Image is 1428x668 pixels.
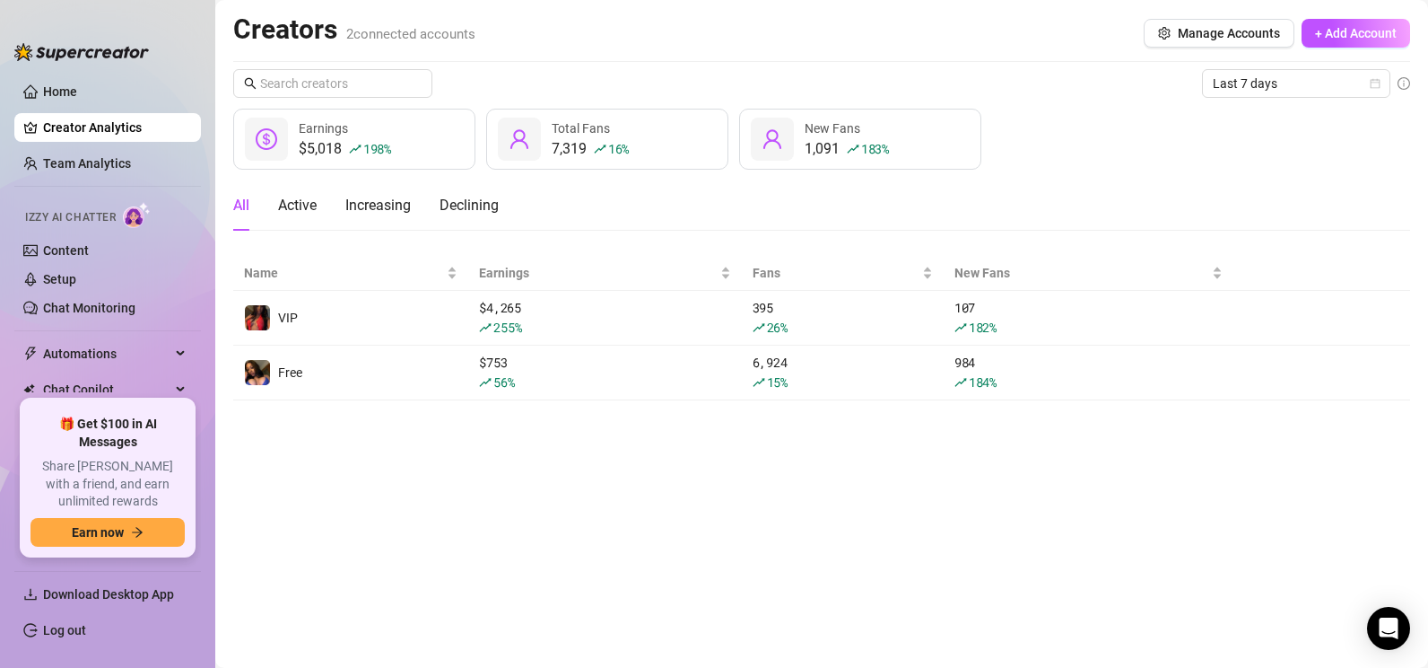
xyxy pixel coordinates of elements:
[23,587,38,602] span: download
[43,84,77,99] a: Home
[43,156,131,171] a: Team Analytics
[345,195,411,216] div: Increasing
[753,298,933,338] div: 395
[493,374,514,391] span: 56 %
[479,321,492,334] span: rise
[954,298,1223,338] div: 107
[594,143,606,155] span: rise
[805,121,860,136] span: New Fans
[552,121,610,136] span: Total Fans
[233,13,475,47] h2: Creators
[30,458,185,511] span: Share [PERSON_NAME] with a friend, and earn unlimited rewards
[1213,70,1380,97] span: Last 7 days
[245,360,270,385] img: Free
[479,353,730,392] div: $ 753
[43,375,170,404] span: Chat Copilot
[861,140,889,157] span: 183 %
[954,353,1223,392] div: 984
[479,298,730,338] div: $ 4,265
[753,321,765,334] span: rise
[753,353,933,392] div: 6,924
[954,321,967,334] span: rise
[299,121,348,136] span: Earnings
[260,74,407,93] input: Search creators
[349,143,361,155] span: rise
[245,305,270,330] img: VIP
[762,128,783,150] span: user
[468,256,741,291] th: Earnings
[1302,19,1410,48] button: + Add Account
[43,623,86,637] a: Log out
[233,256,468,291] th: Name
[256,128,277,150] span: dollar-circle
[440,195,499,216] div: Declining
[493,319,521,336] span: 255 %
[954,376,967,389] span: rise
[954,263,1208,283] span: New Fans
[43,587,174,602] span: Download Desktop App
[244,77,257,90] span: search
[346,26,475,42] span: 2 connected accounts
[23,383,35,396] img: Chat Copilot
[1315,26,1397,40] span: + Add Account
[244,263,443,283] span: Name
[278,195,317,216] div: Active
[805,138,889,160] div: 1,091
[123,202,151,228] img: AI Chatter
[944,256,1233,291] th: New Fans
[509,128,530,150] span: user
[30,518,185,547] button: Earn nowarrow-right
[278,365,302,380] span: Free
[552,138,629,160] div: 7,319
[363,140,391,157] span: 198 %
[43,272,76,286] a: Setup
[25,209,116,226] span: Izzy AI Chatter
[479,263,716,283] span: Earnings
[742,256,944,291] th: Fans
[1367,607,1410,650] div: Open Intercom Messenger
[753,376,765,389] span: rise
[767,319,788,336] span: 26 %
[1398,77,1410,90] span: info-circle
[753,263,919,283] span: Fans
[14,43,149,61] img: logo-BBDzfeDw.svg
[131,526,144,539] span: arrow-right
[1178,26,1280,40] span: Manage Accounts
[767,374,788,391] span: 15 %
[43,301,135,315] a: Chat Monitoring
[278,311,298,325] span: VIP
[847,143,859,155] span: rise
[1144,19,1294,48] button: Manage Accounts
[43,113,187,142] a: Creator Analytics
[23,347,38,361] span: thunderbolt
[43,243,89,258] a: Content
[1158,27,1171,40] span: setting
[233,195,249,216] div: All
[479,376,492,389] span: rise
[969,319,997,336] span: 182 %
[30,416,185,451] span: 🎁 Get $100 in AI Messages
[299,138,391,160] div: $5,018
[608,140,629,157] span: 16 %
[72,525,124,540] span: Earn now
[969,374,997,391] span: 184 %
[1370,78,1380,89] span: calendar
[43,339,170,368] span: Automations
